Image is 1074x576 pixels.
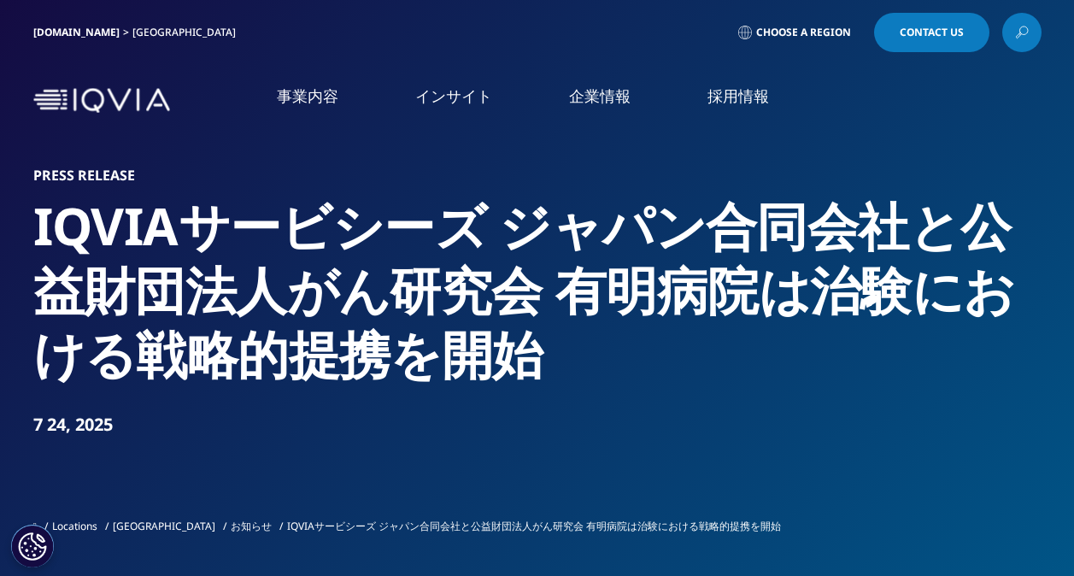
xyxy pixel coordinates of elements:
div: [GEOGRAPHIC_DATA] [132,26,243,39]
a: 事業内容 [277,85,338,107]
div: 7 24, 2025 [33,413,1042,437]
span: Contact Us [900,27,964,38]
a: 採用情報 [707,85,769,107]
a: Contact Us [874,13,989,52]
span: IQVIAサービシーズ ジャパン合同会社と公益財団法人がん研究会 有明病院は治験における戦略的提携を開始 [287,519,781,533]
span: Choose a Region [756,26,851,39]
a: お知らせ [231,519,272,533]
a: [DOMAIN_NAME] [33,25,120,39]
h2: IQVIAサービシーズ ジャパン合同会社と公益財団法人がん研究会 有明病院は治験における戦略的提携を開始 [33,194,1042,386]
a: [GEOGRAPHIC_DATA] [113,519,215,533]
h1: Press Release [33,167,1042,184]
button: Cookie 設定 [11,525,54,567]
nav: Primary [177,60,1042,141]
a: インサイト [415,85,492,107]
a: Locations [52,519,97,533]
a: 企業情報 [569,85,631,107]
